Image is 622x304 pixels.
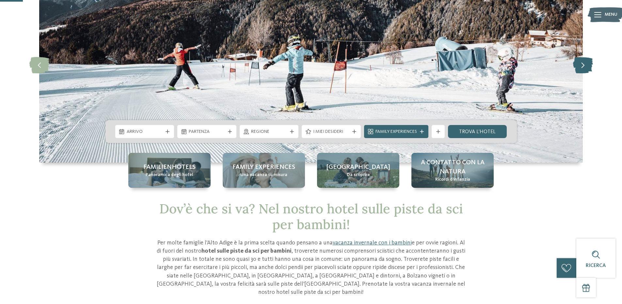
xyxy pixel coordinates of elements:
span: A contatto con la natura [418,158,487,176]
span: Family experiences [232,163,295,172]
a: vacanza invernale con i bambini [333,240,412,246]
span: Panoramica degli hotel [146,172,193,178]
span: Arrivo [127,129,163,135]
span: Ricerca [586,263,606,268]
span: Da scoprire [347,172,370,178]
a: Hotel sulle piste da sci per bambini: divertimento senza confini [GEOGRAPHIC_DATA] Da scoprire [317,153,399,188]
span: Ricordi d’infanzia [435,176,470,183]
a: Hotel sulle piste da sci per bambini: divertimento senza confini Familienhotels Panoramica degli ... [128,153,211,188]
p: Per molte famiglie l'Alto Adige è la prima scelta quando pensano a una e per ovvie ragioni. Al di... [156,239,466,296]
span: Partenza [189,129,225,135]
span: Familienhotels [143,163,196,172]
span: Regione [251,129,287,135]
span: [GEOGRAPHIC_DATA] [327,163,390,172]
a: Hotel sulle piste da sci per bambini: divertimento senza confini Family experiences Una vacanza s... [223,153,305,188]
span: Una vacanza su misura [240,172,287,178]
strong: hotel sulle piste da sci per bambini [201,248,292,254]
span: I miei desideri [313,129,349,135]
span: Dov’è che si va? Nel nostro hotel sulle piste da sci per bambini! [159,200,463,233]
a: trova l’hotel [448,125,507,138]
a: Hotel sulle piste da sci per bambini: divertimento senza confini A contatto con la natura Ricordi... [411,153,494,188]
span: Family Experiences [375,129,417,135]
